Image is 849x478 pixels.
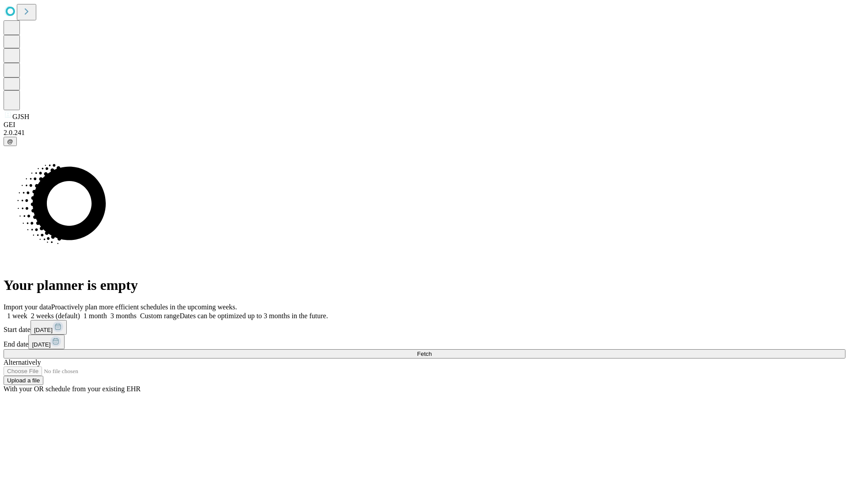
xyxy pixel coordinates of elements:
span: 1 month [84,312,107,320]
span: [DATE] [34,327,53,333]
button: Upload a file [4,376,43,385]
h1: Your planner is empty [4,277,845,293]
span: Import your data [4,303,51,311]
button: [DATE] [28,335,65,349]
div: GEI [4,121,845,129]
span: @ [7,138,13,145]
span: 1 week [7,312,27,320]
span: Alternatively [4,358,41,366]
span: Dates can be optimized up to 3 months in the future. [180,312,328,320]
div: 2.0.241 [4,129,845,137]
button: [DATE] [31,320,67,335]
button: Fetch [4,349,845,358]
span: With your OR schedule from your existing EHR [4,385,141,393]
button: @ [4,137,17,146]
span: Custom range [140,312,180,320]
span: GJSH [12,113,29,120]
div: End date [4,335,845,349]
span: 3 months [111,312,137,320]
span: Proactively plan more efficient schedules in the upcoming weeks. [51,303,237,311]
span: Fetch [417,351,432,357]
div: Start date [4,320,845,335]
span: 2 weeks (default) [31,312,80,320]
span: [DATE] [32,341,50,348]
